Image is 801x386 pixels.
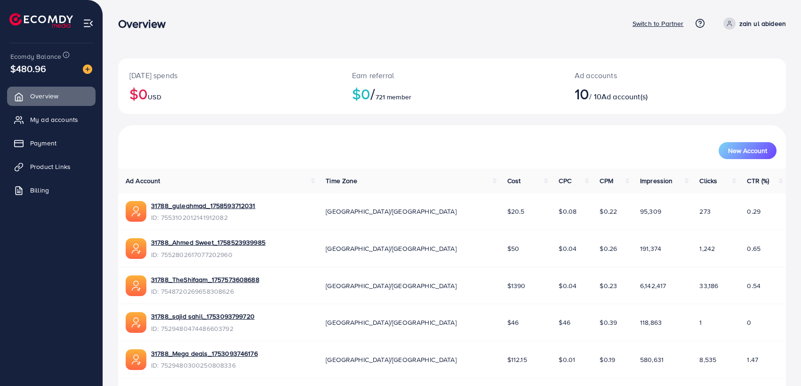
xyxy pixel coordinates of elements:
span: Ecomdy Balance [10,52,61,61]
span: $0.26 [600,244,617,253]
img: logo [9,13,73,28]
p: zain ul abideen [739,18,786,29]
span: 1 [699,318,702,327]
img: menu [83,18,94,29]
p: Earn referral [352,70,552,81]
span: $0.19 [600,355,615,364]
h2: $0 [129,85,329,103]
span: 580,631 [640,355,664,364]
span: 95,309 [640,207,661,216]
span: $0.23 [600,281,617,290]
span: $0.08 [559,207,577,216]
span: $50 [507,244,519,253]
span: Payment [30,138,56,148]
img: image [83,64,92,74]
img: ic-ads-acc.e4c84228.svg [126,238,146,259]
span: 0.54 [747,281,761,290]
span: USD [148,92,161,102]
a: 31788_TheShifaam_1757573608688 [151,275,259,284]
a: 31788_Ahmed Sweet_1758523939985 [151,238,265,247]
span: $0.22 [600,207,617,216]
span: $0.39 [600,318,617,327]
span: $112.15 [507,355,527,364]
span: Cost [507,176,521,185]
span: CPC [559,176,571,185]
span: Billing [30,185,49,195]
img: ic-ads-acc.e4c84228.svg [126,349,146,370]
span: New Account [728,147,767,154]
span: 1,242 [699,244,715,253]
span: 273 [699,207,710,216]
h3: Overview [118,17,173,31]
span: Ad Account [126,176,160,185]
span: $46 [507,318,519,327]
span: 1.47 [747,355,758,364]
a: 31788_guleahmad_1758593712031 [151,201,256,210]
span: ID: 7529480474486603792 [151,324,255,333]
span: 0.29 [747,207,761,216]
span: 118,863 [640,318,662,327]
span: $0.04 [559,281,577,290]
span: Overview [30,91,58,101]
a: Payment [7,134,96,153]
span: Clicks [699,176,717,185]
span: $46 [559,318,570,327]
span: 33,186 [699,281,718,290]
span: $20.5 [507,207,525,216]
a: Billing [7,181,96,200]
span: [GEOGRAPHIC_DATA]/[GEOGRAPHIC_DATA] [326,281,457,290]
span: 10 [575,83,589,105]
span: My ad accounts [30,115,78,124]
img: ic-ads-acc.e4c84228.svg [126,312,146,333]
span: [GEOGRAPHIC_DATA]/[GEOGRAPHIC_DATA] [326,318,457,327]
img: ic-ads-acc.e4c84228.svg [126,275,146,296]
span: ID: 7548720269658308626 [151,287,259,296]
a: Overview [7,87,96,105]
span: 191,374 [640,244,661,253]
p: Ad accounts [575,70,719,81]
span: $480.96 [10,62,46,75]
span: $0.01 [559,355,575,364]
img: ic-ads-acc.e4c84228.svg [126,201,146,222]
iframe: Chat [761,344,794,379]
span: [GEOGRAPHIC_DATA]/[GEOGRAPHIC_DATA] [326,355,457,364]
a: 31788_Mega deals_1753093746176 [151,349,258,358]
span: / [370,83,375,105]
span: 721 member [376,92,412,102]
h2: / 10 [575,85,719,103]
span: $0.04 [559,244,577,253]
span: 0.65 [747,244,761,253]
span: 0 [747,318,751,327]
h2: $0 [352,85,552,103]
span: 6,142,417 [640,281,666,290]
span: Ad account(s) [601,91,648,102]
p: [DATE] spends [129,70,329,81]
span: $1390 [507,281,526,290]
span: ID: 7553102012141912082 [151,213,256,222]
span: 8,535 [699,355,716,364]
span: ID: 7529480300250808336 [151,361,258,370]
a: Product Links [7,157,96,176]
p: Switch to Partner [633,18,684,29]
span: ID: 7552802617077202960 [151,250,265,259]
a: My ad accounts [7,110,96,129]
span: CTR (%) [747,176,769,185]
a: zain ul abideen [720,17,786,30]
span: Time Zone [326,176,357,185]
span: [GEOGRAPHIC_DATA]/[GEOGRAPHIC_DATA] [326,244,457,253]
a: 31788_sajid sahil_1753093799720 [151,312,255,321]
span: [GEOGRAPHIC_DATA]/[GEOGRAPHIC_DATA] [326,207,457,216]
span: Impression [640,176,673,185]
span: Product Links [30,162,71,171]
span: CPM [600,176,613,185]
button: New Account [719,142,777,159]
